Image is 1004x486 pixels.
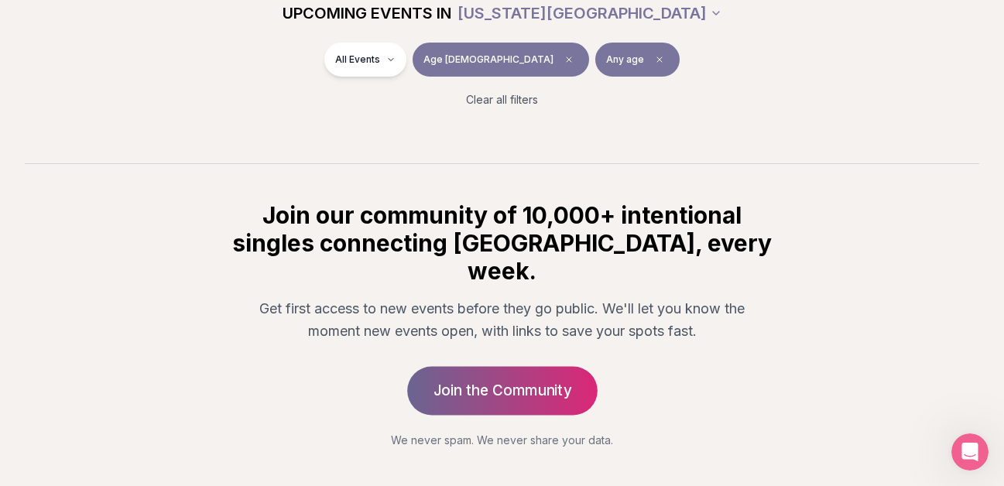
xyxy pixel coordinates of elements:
[650,50,669,69] span: Clear preference
[242,297,762,343] p: Get first access to new events before they go public. We'll let you know the moment new events op...
[335,53,380,66] span: All Events
[560,50,578,69] span: Clear age
[606,53,644,66] span: Any age
[951,433,989,471] iframe: Intercom live chat
[423,53,553,66] span: Age [DEMOGRAPHIC_DATA]
[283,2,451,24] span: UPCOMING EVENTS IN
[230,201,775,285] h2: Join our community of 10,000+ intentional singles connecting [GEOGRAPHIC_DATA], every week.
[457,83,547,117] button: Clear all filters
[595,43,680,77] button: Any ageClear preference
[230,433,775,448] p: We never spam. We never share your data.
[413,43,589,77] button: Age [DEMOGRAPHIC_DATA]Clear age
[407,366,598,415] a: Join the Community
[324,43,406,77] button: All Events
